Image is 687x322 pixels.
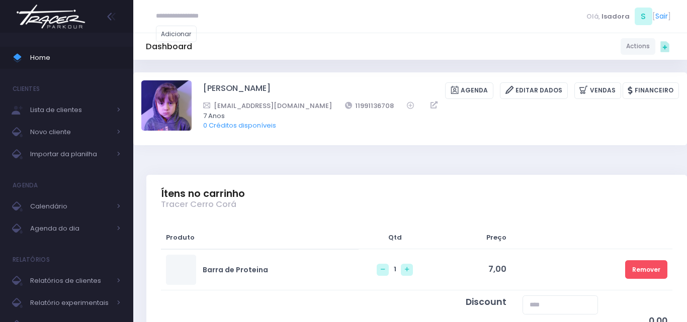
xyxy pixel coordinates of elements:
[623,82,679,99] a: Financeiro
[13,79,40,99] h4: Clientes
[625,260,667,279] a: Remover
[635,8,652,25] span: S
[141,80,192,134] label: Alterar foto de perfil
[30,274,111,287] span: Relatórios de clientes
[432,249,511,290] td: 7,00
[161,226,359,249] th: Produto
[13,250,50,270] h4: Relatórios
[203,111,666,121] span: 7 Anos
[203,121,276,130] a: 0 Créditos disponíveis
[203,265,268,275] a: Barra de Proteina
[500,82,568,99] a: Editar Dados
[394,264,396,274] span: 1
[359,226,432,249] th: Qtd
[655,11,668,22] a: Sair
[30,200,111,213] span: Calendário
[586,12,600,22] span: Olá,
[13,175,38,195] h4: Agenda
[30,296,111,309] span: Relatório experimentais
[30,51,121,64] span: Home
[30,222,111,235] span: Agenda do dia
[574,82,621,99] a: Vendas
[141,80,192,131] img: Lucas Meurer Borges
[203,82,271,99] a: [PERSON_NAME]
[203,100,332,111] a: [EMAIL_ADDRESS][DOMAIN_NAME]
[582,5,674,28] div: [ ]
[445,82,493,99] a: Agenda
[621,38,655,55] a: Actions
[345,100,394,111] a: 11991136708
[146,42,192,52] h5: Dashboard
[30,126,111,139] span: Novo cliente
[161,188,245,199] span: Ítens no carrinho
[156,26,197,42] a: Adicionar
[30,103,111,117] span: Lista de clientes
[30,148,111,161] span: Importar da planilha
[161,199,236,209] span: Tracer Cerro Corá
[602,12,630,22] span: Isadora
[432,226,511,249] th: Preço
[655,37,674,56] div: Quick actions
